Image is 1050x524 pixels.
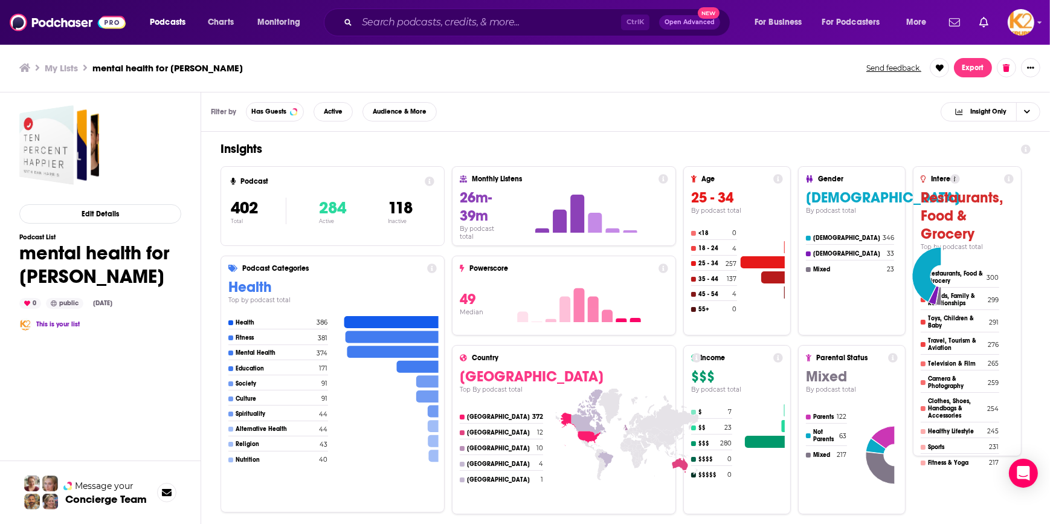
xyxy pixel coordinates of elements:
button: Choose View [941,102,1040,121]
h4: Top by podcast total [228,296,436,304]
h4: Friends, Family & Relationships [928,293,985,307]
h3: Health [228,278,436,296]
h4: 300 [987,274,999,282]
h4: 44 [320,425,328,433]
span: mental health for frank [19,105,99,185]
h4: Income [700,354,768,362]
h4: By podcast total [806,207,960,215]
img: Podchaser - Follow, Share and Rate Podcasts [10,11,126,34]
h4: 245 [988,427,999,435]
span: Logged in as K2Krupp [1008,9,1034,36]
h4: 10 [536,444,543,452]
h4: 299 [988,296,999,304]
h4: Monthly Listens [472,175,653,183]
h4: [GEOGRAPHIC_DATA] [467,445,534,452]
h4: 257 [726,260,737,268]
span: Open Advanced [665,19,715,25]
div: [DATE] [88,299,117,308]
span: 402 [231,198,258,218]
span: Has Guests [251,108,286,115]
h4: Mixed [813,451,834,459]
h4: 55+ [698,306,730,313]
div: Open Intercom Messenger [1009,459,1038,488]
h4: 217 [837,451,847,459]
img: Heidi Krupp [19,319,31,331]
a: My Lists [45,62,78,74]
p: Active [319,218,346,224]
span: 26m-39m [460,189,492,225]
h4: Sports [928,444,987,451]
button: Export [954,58,992,77]
h4: $ [698,409,726,416]
h4: $$$ [698,440,718,447]
h4: Gender [818,175,945,183]
h4: By podcast total [691,386,782,393]
h4: 91 [322,395,328,403]
button: open menu [141,13,201,32]
h4: Restaurants, Food & Grocery [928,270,984,285]
h4: 23 [725,424,732,432]
h4: $$$$ [698,456,725,463]
a: Show notifications dropdown [974,12,993,33]
h4: 12 [537,429,543,436]
button: open menu [898,13,942,32]
h4: 254 [988,405,999,413]
button: Has Guests [246,102,304,121]
h4: Parental Status [816,354,883,362]
h3: mental health for [PERSON_NAME] [92,62,243,74]
h4: 280 [721,439,732,447]
h4: [DEMOGRAPHIC_DATA] [813,250,884,257]
h4: Country [472,354,687,362]
span: Ctrl K [621,15,649,30]
button: Audience & More [362,102,437,121]
h3: $$$ [691,367,782,386]
span: For Business [755,14,802,31]
a: This is your list [36,320,80,328]
img: Jon Profile [24,494,40,509]
h4: Not Parents [813,429,837,443]
p: Inactive [388,218,413,224]
h4: 18 - 24 [698,245,730,252]
h4: Travel, Tourism & Aviation [928,337,985,352]
h4: 1 [541,476,543,484]
h3: Podcast List [19,233,181,241]
h4: [GEOGRAPHIC_DATA] [467,461,536,468]
button: Show More Button [1021,58,1040,77]
h4: Fitness & Yoga [928,459,987,467]
h4: Podcast [240,177,420,186]
button: Active [314,102,353,121]
h4: Podcast Categories [242,264,422,273]
span: More [906,14,927,31]
h4: $$ [698,424,722,432]
h4: Religion [236,441,317,448]
span: Message your [75,480,134,492]
h4: 137 [727,275,737,283]
button: open menu [746,13,817,32]
h4: Age [701,175,768,183]
h4: 0 [733,305,737,313]
h4: Top by podcast total [921,243,1013,251]
h4: 171 [320,364,328,372]
h4: <18 [698,230,730,237]
h4: 91 [322,380,328,387]
h4: 265 [988,360,999,367]
h4: Camera & Photography [928,375,985,390]
h4: 0 [733,229,737,237]
h4: [GEOGRAPHIC_DATA] [467,413,530,421]
h4: 25 - 34 [698,260,723,267]
h4: By podcast total [691,207,782,215]
h3: Restaurants, Food & Grocery [921,189,1013,243]
h4: 45 - 54 [698,291,730,298]
h4: 63 [840,432,847,440]
h4: 276 [988,341,999,349]
span: Audience & More [373,108,427,115]
h4: Healthy Lifestyle [928,428,985,435]
h4: 33 [887,250,894,257]
button: open menu [814,13,898,32]
h3: [GEOGRAPHIC_DATA] [460,367,701,386]
h4: 35 - 44 [698,276,724,283]
img: Jules Profile [42,476,58,491]
h4: 381 [318,334,328,342]
span: Insight Only [970,108,1007,115]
